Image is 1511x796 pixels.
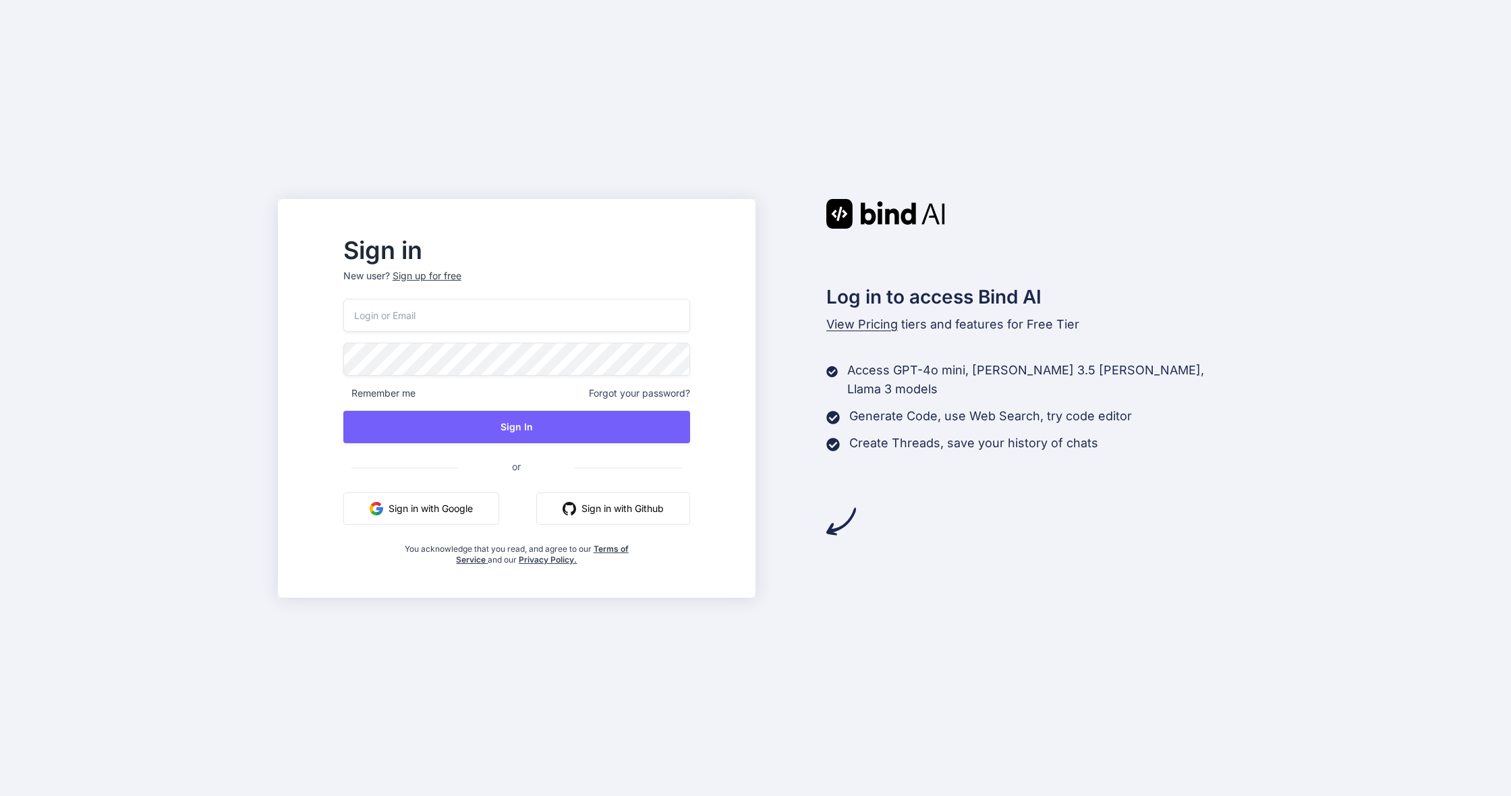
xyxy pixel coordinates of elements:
[343,299,690,332] input: Login or Email
[343,269,690,299] p: New user?
[456,544,629,565] a: Terms of Service
[826,507,856,536] img: arrow
[458,450,575,483] span: or
[343,492,499,525] button: Sign in with Google
[826,317,898,331] span: View Pricing
[826,283,1234,311] h2: Log in to access Bind AI
[343,239,690,261] h2: Sign in
[343,387,416,400] span: Remember me
[393,269,461,283] div: Sign up for free
[536,492,690,525] button: Sign in with Github
[849,434,1098,453] p: Create Threads, save your history of chats
[519,555,577,565] a: Privacy Policy.
[826,199,945,229] img: Bind AI logo
[563,502,576,515] img: github
[589,387,690,400] span: Forgot your password?
[401,536,632,565] div: You acknowledge that you read, and agree to our and our
[826,315,1234,334] p: tiers and features for Free Tier
[847,361,1233,399] p: Access GPT-4o mini, [PERSON_NAME] 3.5 [PERSON_NAME], Llama 3 models
[849,407,1132,426] p: Generate Code, use Web Search, try code editor
[370,502,383,515] img: google
[343,411,690,443] button: Sign In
